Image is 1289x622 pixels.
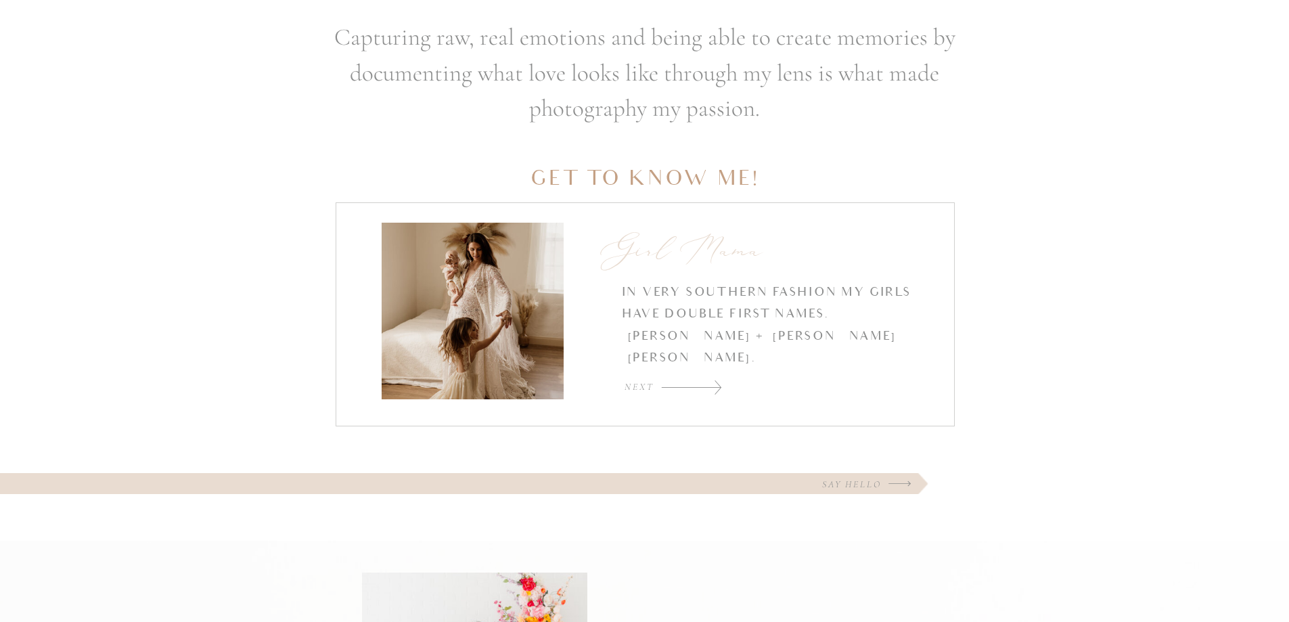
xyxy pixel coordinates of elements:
[472,164,818,193] h3: Get to know me!
[332,20,957,137] h3: Capturing raw, real emotions and being able to create memories by documenting what love looks lik...
[600,380,654,393] a: next
[753,477,882,490] a: Say Hello
[622,282,923,369] p: In very southern fashion my girls have double first names. [PERSON_NAME] + [PERSON_NAME] [PERSON_...
[606,226,866,277] p: Girl Mama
